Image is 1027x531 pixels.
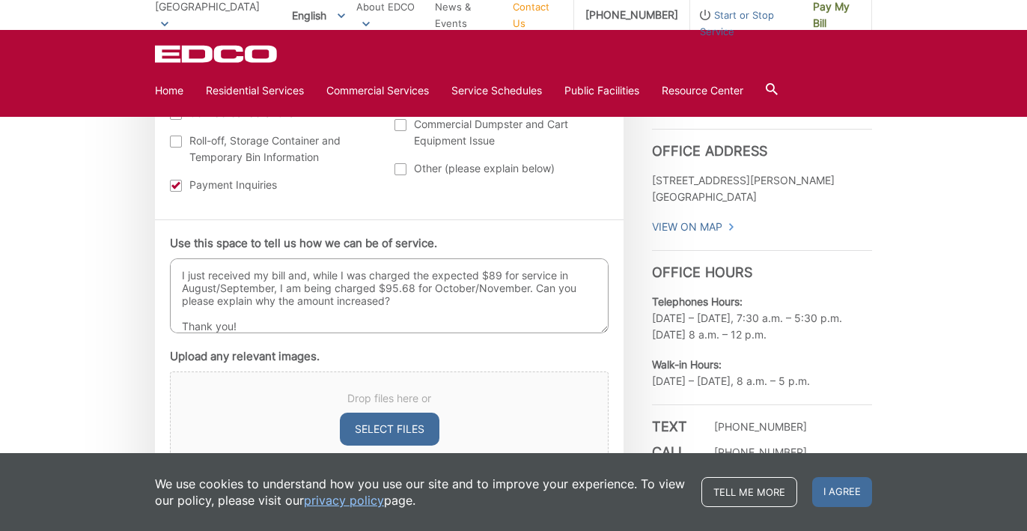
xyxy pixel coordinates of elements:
[714,444,807,461] p: [PHONE_NUMBER]
[394,160,605,177] label: Other (please explain below)
[652,295,743,308] b: Telephones Hours:
[652,444,697,461] h3: Call
[170,177,380,193] label: Payment Inquiries
[206,82,304,99] a: Residential Services
[652,419,697,435] h3: Text
[155,82,183,99] a: Home
[189,390,590,407] span: Drop files here or
[394,116,605,149] label: Commercial Dumpster and Cart Equipment Issue
[170,133,380,166] label: Roll-off, Storage Container and Temporary Bin Information
[564,82,639,99] a: Public Facilities
[281,3,356,28] span: English
[652,129,872,160] h3: Office Address
[340,413,439,446] button: select files, upload any relevant images.
[155,476,686,509] p: We use cookies to understand how you use our site and to improve your experience. To view our pol...
[652,294,872,343] p: [DATE] – [DATE], 7:30 a.m. – 5:30 p.m. [DATE] 8 a.m. – 12 p.m.
[652,358,722,371] b: Walk-in Hours:
[170,350,320,363] label: Upload any relevant images.
[662,82,743,99] a: Resource Center
[714,419,807,435] p: [PHONE_NUMBER]
[155,45,279,63] a: EDCD logo. Return to the homepage.
[812,477,872,507] span: I agree
[652,172,872,205] p: [STREET_ADDRESS][PERSON_NAME] [GEOGRAPHIC_DATA]
[451,82,542,99] a: Service Schedules
[326,82,429,99] a: Commercial Services
[170,237,437,250] label: Use this space to tell us how we can be of service.
[652,250,872,281] h3: Office Hours
[652,356,872,389] p: [DATE] – [DATE], 8 a.m. – 5 p.m.
[652,219,735,235] a: View On Map
[701,477,797,507] a: Tell me more
[304,492,384,509] a: privacy policy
